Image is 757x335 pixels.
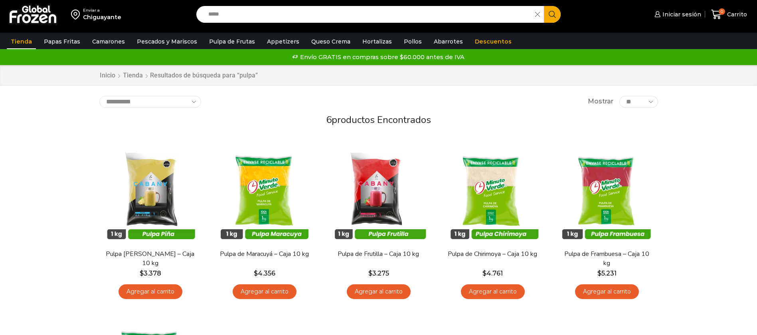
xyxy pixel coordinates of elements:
a: Iniciar sesión [652,6,701,22]
nav: Breadcrumb [99,71,258,80]
span: $ [368,270,372,277]
a: Pulpa de Frutilla – Caja 10 kg [332,250,424,259]
a: Camarones [88,34,129,49]
select: Pedido de la tienda [99,96,201,108]
a: Descuentos [471,34,516,49]
a: Inicio [99,71,116,80]
a: Agregar al carrito: “Pulpa de Maracuyá - Caja 10 kg” [233,284,296,299]
bdi: 4.761 [482,270,503,277]
span: 6 [326,113,332,126]
h1: Resultados de búsqueda para “pulpa” [150,71,258,79]
bdi: 5.231 [597,270,617,277]
span: Carrito [725,10,747,18]
a: Pescados y Mariscos [133,34,201,49]
bdi: 3.275 [368,270,389,277]
span: Mostrar [588,97,613,106]
a: Pulpa de Chirimoya – Caja 10 kg [447,250,538,259]
span: $ [597,270,601,277]
a: Queso Crema [307,34,354,49]
a: Hortalizas [358,34,396,49]
bdi: 4.356 [254,270,275,277]
a: Pulpa de Frutas [205,34,259,49]
button: Search button [544,6,561,23]
a: Pollos [400,34,426,49]
a: Agregar al carrito: “Pulpa de Chirimoya - Caja 10 kg” [461,284,525,299]
span: $ [140,270,144,277]
a: Papas Fritas [40,34,84,49]
span: $ [482,270,486,277]
a: Pulpa de Maracuyá – Caja 10 kg [218,250,310,259]
a: Pulpa de Frambuesa – Caja 10 kg [561,250,652,268]
a: Agregar al carrito: “Pulpa de Frutilla - Caja 10 kg” [347,284,411,299]
a: 0 Carrito [709,5,749,24]
img: address-field-icon.svg [71,8,83,21]
div: Chiguayante [83,13,121,21]
a: Agregar al carrito: “Pulpa de Frambuesa - Caja 10 kg” [575,284,639,299]
span: 0 [719,8,725,15]
a: Abarrotes [430,34,467,49]
span: productos encontrados [332,113,431,126]
a: Agregar al carrito: “Pulpa de Piña - Caja 10 kg” [119,284,182,299]
bdi: 3.378 [140,270,161,277]
a: Appetizers [263,34,303,49]
div: Enviar a [83,8,121,13]
span: $ [254,270,258,277]
span: Iniciar sesión [660,10,701,18]
a: Pulpa [PERSON_NAME] – Caja 10 kg [104,250,196,268]
a: Tienda [123,71,143,80]
a: Tienda [7,34,36,49]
